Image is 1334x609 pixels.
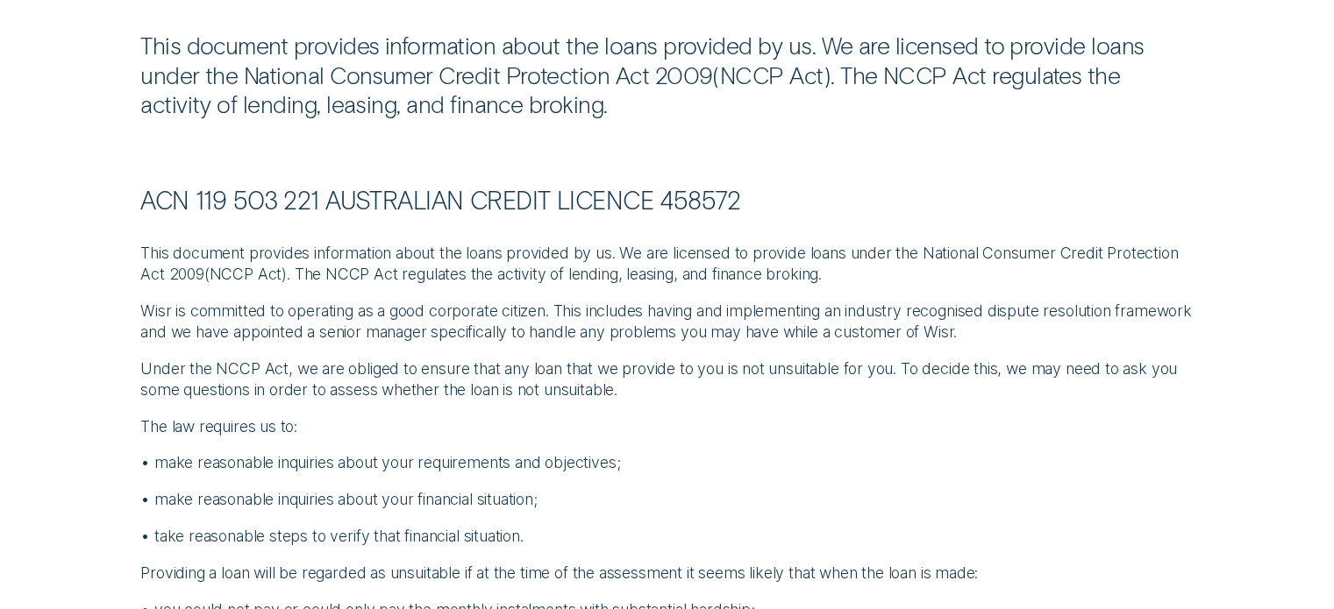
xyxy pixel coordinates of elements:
[140,31,1194,188] div: This document provides information about the loans provided by us. We are licensed to provide loa...
[712,60,719,89] span: (
[824,60,831,89] span: )
[140,526,1194,547] p: • take reasonable steps to verify that financial situation.
[140,243,1194,285] p: This document provides information about the loans provided by us. We are licensed to provide loa...
[140,563,1194,584] p: Providing a loan will be regarded as unsuitable if at the time of the assessment it seems likely ...
[140,358,1194,400] p: Under the NCCP Act, we are obliged to ensure that any loan that we provide to you is not unsuitab...
[140,301,1194,343] p: Wisr is committed to operating as a good corporate citizen. This includes having and implementing...
[140,489,1194,510] p: • make reasonable inquiries about your financial situation;
[140,188,1194,227] h3: ACN 119 503 221 Australian Credit Licence 458572
[140,416,1194,437] p: The law requires us to:
[140,452,1194,473] p: • make reasonable inquiries about your requirements and objectives;
[204,265,210,283] span: (
[282,265,287,283] span: )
